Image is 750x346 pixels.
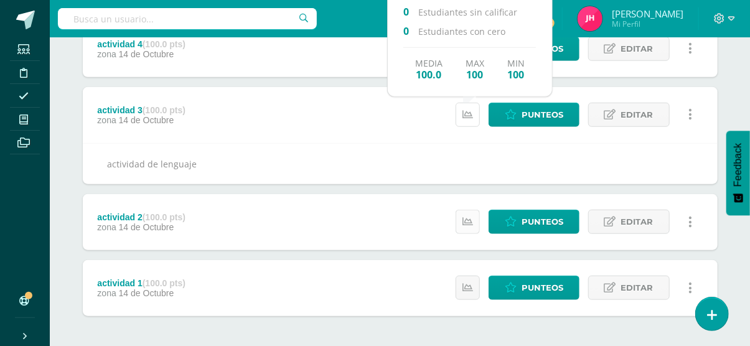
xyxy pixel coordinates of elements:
[403,5,418,17] span: 0
[97,288,116,298] span: zona
[489,103,579,127] a: Punteos
[621,276,654,299] span: Editar
[143,105,185,115] strong: (100.0 pts)
[58,8,317,29] input: Busca un usuario...
[143,39,185,49] strong: (100.0 pts)
[415,58,443,80] div: Media
[97,105,185,115] div: actividad 3
[466,68,484,80] span: 100
[403,5,536,18] p: Estudiantes sin calificar
[621,210,654,233] span: Editar
[621,103,654,126] span: Editar
[733,143,744,187] span: Feedback
[522,37,563,60] span: Punteos
[415,68,443,80] span: 100.0
[522,210,563,233] span: Punteos
[507,58,525,80] div: Min
[119,288,174,298] span: 14 de Octubre
[466,58,484,80] div: Max
[119,222,174,232] span: 14 de Octubre
[612,7,683,20] span: [PERSON_NAME]
[489,210,579,234] a: Punteos
[522,103,563,126] span: Punteos
[621,37,654,60] span: Editar
[489,276,579,300] a: Punteos
[522,276,563,299] span: Punteos
[403,24,536,37] p: Estudiantes con cero
[119,49,174,59] span: 14 de Octubre
[83,143,718,184] div: actividad de lenguaje
[97,39,185,49] div: actividad 4
[143,278,185,288] strong: (100.0 pts)
[726,131,750,215] button: Feedback - Mostrar encuesta
[97,278,185,288] div: actividad 1
[97,115,116,125] span: zona
[612,19,683,29] span: Mi Perfil
[97,212,185,222] div: actividad 2
[143,212,185,222] strong: (100.0 pts)
[119,115,174,125] span: 14 de Octubre
[97,222,116,232] span: zona
[578,6,602,31] img: 7ccd02e01d7757ad1897b009bf9ca5b5.png
[97,49,116,59] span: zona
[507,68,525,80] span: 100
[403,24,418,37] span: 0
